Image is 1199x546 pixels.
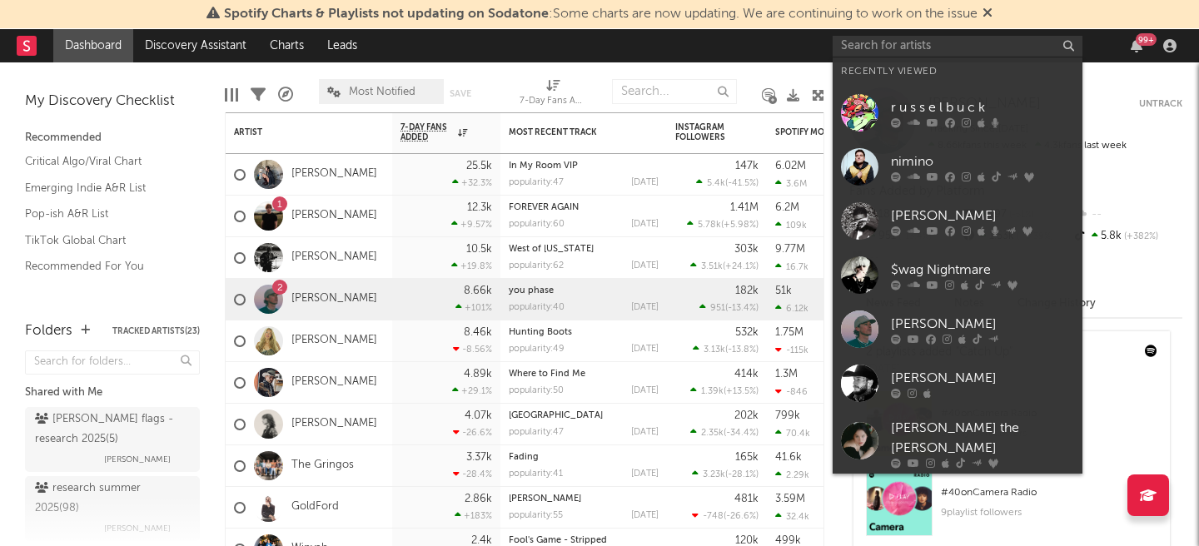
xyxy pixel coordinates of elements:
div: -28.4 % [453,469,492,479]
div: [DATE] [631,178,659,187]
input: Search for folders... [25,350,200,375]
div: 1.75M [775,327,803,338]
button: Save [450,89,471,98]
div: 41.6k [775,452,802,463]
div: 499k [775,535,801,546]
a: GoldFord [291,500,339,514]
a: Recommended For You [25,257,183,275]
div: 2.4k [471,535,492,546]
div: ( ) [692,469,759,479]
a: Hunting Boots [509,328,572,337]
div: popularity: 47 [509,428,564,437]
div: Celeste [509,494,659,504]
div: 481k [734,494,759,504]
div: Spotify Monthly Listeners [775,127,900,137]
div: ( ) [690,427,759,438]
div: 9.77M [775,244,805,255]
a: Pop-ish A&R List [25,205,183,223]
div: ( ) [692,510,759,521]
a: The Gringos [291,459,354,473]
div: # 40 on Camera Radio [941,483,1157,503]
div: Folders [25,321,72,341]
span: 3.13k [704,345,725,355]
div: +183 % [455,510,492,521]
div: 1.3M [775,369,798,380]
a: [PERSON_NAME] flags - research 2025(5)[PERSON_NAME] [25,407,200,472]
span: Spotify Charts & Playlists not updating on Sodatone [224,7,549,21]
span: 3.23k [703,470,725,479]
a: [GEOGRAPHIC_DATA] [509,411,603,420]
div: [DATE] [631,261,659,271]
div: Artist [234,127,359,137]
div: 16.7k [775,261,808,272]
div: Filters [251,71,266,119]
a: In My Room VIP [509,161,578,171]
div: 10.5k [466,244,492,255]
span: -748 [703,512,724,521]
a: Fool's Game - Stripped [509,536,607,545]
div: +19.8 % [451,261,492,271]
div: FOREVER AGAIN [509,203,659,212]
div: nimino [891,151,1074,171]
div: 109k [775,220,807,231]
div: In My Room VIP [509,161,659,171]
a: Charts [258,29,316,62]
div: research summer 2025 ( 98 ) [35,479,186,519]
span: -13.4 % [728,304,756,313]
button: Untrack [1139,96,1182,112]
a: Dashboard [53,29,133,62]
a: r u s s e l b u c k [833,86,1082,140]
div: 3.59M [775,494,805,504]
div: Fool's Game - Stripped [509,536,659,545]
a: [PERSON_NAME] [291,167,377,181]
div: [DATE] [631,469,659,479]
div: 414k [734,369,759,380]
div: 2.86k [465,494,492,504]
span: -34.4 % [726,429,756,438]
button: 99+ [1131,39,1142,52]
div: 6.12k [775,303,808,314]
div: 3.37k [466,452,492,463]
div: +32.3 % [452,177,492,188]
div: 1.41M [730,202,759,213]
div: [DATE] [631,345,659,354]
div: 8.46k [464,327,492,338]
div: 3.6M [775,178,807,189]
span: 2.35k [701,429,724,438]
div: 25.5k [466,161,492,171]
div: [DATE] [631,303,659,312]
a: research summer 2025(98)[PERSON_NAME] [25,476,200,541]
div: Fading [509,453,659,462]
div: +101 % [455,302,492,313]
div: 12.3k [467,202,492,213]
div: +29.1 % [452,385,492,396]
div: [DATE] [631,511,659,520]
div: Hunting Boots [509,328,659,337]
div: [PERSON_NAME] flags - research 2025 ( 5 ) [35,409,186,449]
a: nimino [833,140,1082,194]
div: Edit Columns [225,71,238,119]
div: 51k [775,285,792,296]
div: ( ) [693,344,759,355]
div: 8.66k [464,285,492,296]
span: 1.39k [701,387,724,396]
div: 6.02M [775,161,806,171]
a: you phase [509,286,554,295]
span: +13.5 % [726,387,756,396]
span: [PERSON_NAME] [104,449,171,469]
div: popularity: 62 [509,261,564,271]
a: Fading [509,453,539,462]
span: 951 [710,304,725,313]
div: ( ) [690,261,759,271]
span: -26.6 % [726,512,756,521]
a: [PERSON_NAME] [291,417,377,431]
div: Recommended [25,128,200,148]
div: Most Recent Track [509,127,634,137]
a: [PERSON_NAME] [833,194,1082,248]
div: [DATE] [631,428,659,437]
div: 799k [775,410,800,421]
div: popularity: 55 [509,511,563,520]
div: My Discovery Checklist [25,92,200,112]
div: New House [509,411,659,420]
div: popularity: 49 [509,345,565,354]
